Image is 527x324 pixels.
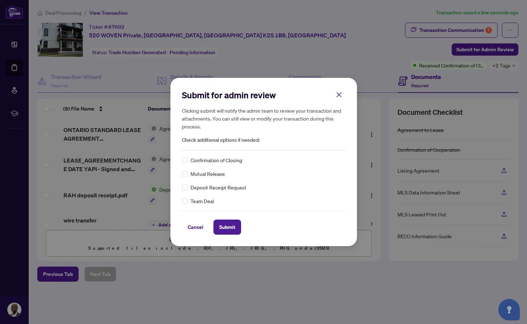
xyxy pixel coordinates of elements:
[188,221,203,233] span: Cancel
[190,170,225,178] span: Mutual Release
[182,136,345,144] span: Check additional options if needed:
[190,156,242,164] span: Confirmation of Closing
[219,221,235,233] span: Submit
[498,299,520,320] button: Open asap
[190,197,214,205] span: Team Deal
[190,183,246,191] span: Deposit Receipt Request
[336,91,342,98] span: close
[182,89,345,101] h2: Submit for admin review
[213,220,241,235] button: Submit
[182,220,209,235] button: Cancel
[182,107,345,130] h5: Clicking submit will notify the admin team to review your transaction and attachments. You can st...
